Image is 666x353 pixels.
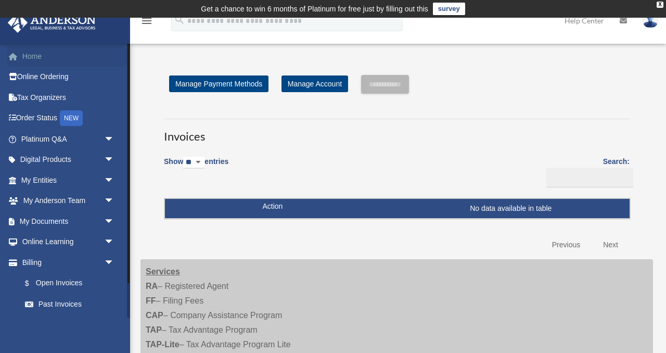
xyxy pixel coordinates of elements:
a: Billingarrow_drop_down [7,252,125,273]
a: Manage Account [281,75,348,92]
div: Get a chance to win 6 months of Platinum for free just by filling out this [201,3,428,15]
a: Previous [544,234,588,256]
label: Search: [543,155,630,187]
a: Order StatusNEW [7,108,130,129]
span: arrow_drop_down [104,129,125,150]
a: Platinum Q&Aarrow_drop_down [7,129,130,149]
strong: RA [146,282,158,291]
strong: TAP [146,325,162,334]
a: Online Learningarrow_drop_down [7,232,130,253]
strong: FF [146,296,156,305]
a: Manage Payments [15,314,125,335]
a: Online Ordering [7,67,130,87]
div: close [657,2,663,8]
a: My Documentsarrow_drop_down [7,211,130,232]
strong: Services [146,267,180,276]
span: arrow_drop_down [104,232,125,253]
span: $ [31,277,36,290]
span: arrow_drop_down [104,252,125,273]
span: arrow_drop_down [104,170,125,191]
strong: TAP-Lite [146,340,180,349]
strong: CAP [146,311,163,320]
td: No data available in table [165,199,630,219]
a: Home [7,46,130,67]
a: Tax Organizers [7,87,130,108]
a: survey [433,3,465,15]
a: My Entitiesarrow_drop_down [7,170,130,191]
i: menu [140,15,153,27]
img: User Pic [643,13,658,28]
select: Showentries [183,157,204,169]
span: arrow_drop_down [104,149,125,171]
a: Next [595,234,626,256]
a: My Anderson Teamarrow_drop_down [7,191,130,211]
label: Show entries [164,155,228,179]
a: Past Invoices [15,294,125,314]
i: search [174,14,185,26]
div: NEW [60,110,83,126]
input: Search: [546,168,633,187]
span: arrow_drop_down [104,191,125,212]
a: Digital Productsarrow_drop_down [7,149,130,170]
img: Anderson Advisors Platinum Portal [5,12,99,33]
span: arrow_drop_down [104,211,125,232]
a: Manage Payment Methods [169,75,268,92]
a: $Open Invoices [15,273,120,294]
h3: Invoices [164,119,630,145]
a: menu [140,18,153,27]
